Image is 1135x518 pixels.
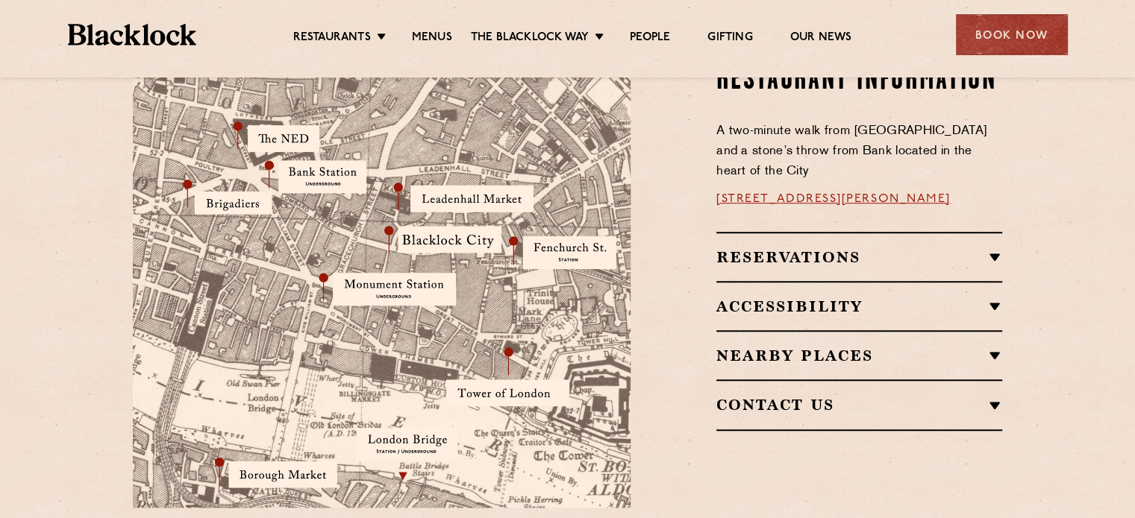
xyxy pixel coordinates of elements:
[716,396,1002,414] h2: Contact Us
[630,31,670,47] a: People
[471,31,589,47] a: The Blacklock Way
[716,347,1002,364] h2: Nearby Places
[956,14,1068,55] div: Book Now
[412,31,452,47] a: Menus
[293,31,371,47] a: Restaurants
[716,62,1002,99] h2: Restaurant Information
[716,121,1002,182] p: A two-minute walk from [GEOGRAPHIC_DATA] and a stone’s throw from Bank located in the heart of th...
[716,193,951,205] a: [STREET_ADDRESS][PERSON_NAME]
[707,31,752,47] a: Gifting
[68,24,197,45] img: BL_Textured_Logo-footer-cropped.svg
[716,297,1002,315] h2: Accessibility
[790,31,852,47] a: Our News
[470,369,679,508] img: svg%3E
[716,248,1002,266] h2: Reservations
